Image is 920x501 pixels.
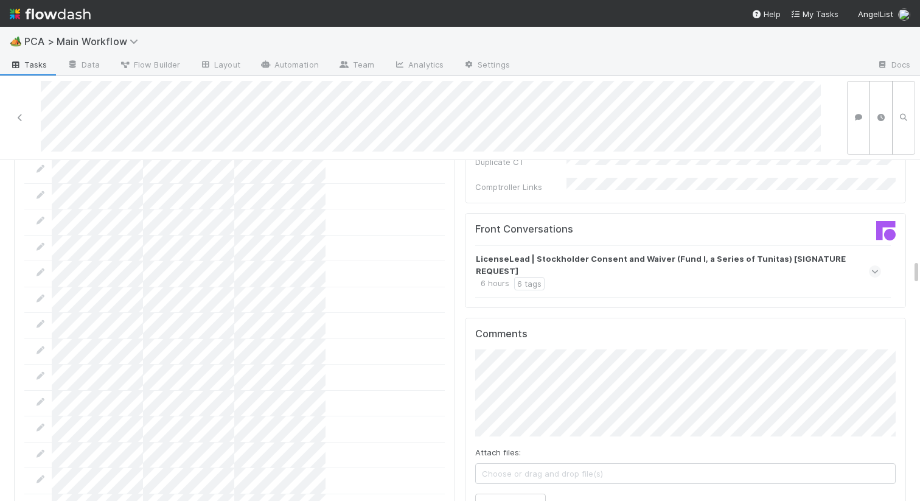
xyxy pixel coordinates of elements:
a: Settings [453,56,520,75]
span: 🏕️ [10,36,22,46]
span: AngelList [858,9,893,19]
a: Team [329,56,384,75]
h5: Comments [475,328,896,340]
span: My Tasks [790,9,838,19]
div: Help [751,8,781,20]
a: Automation [250,56,329,75]
div: 6 hours [481,277,509,290]
a: Flow Builder [110,56,190,75]
span: Flow Builder [119,58,180,71]
div: Comptroller Links [475,181,566,193]
img: front-logo-b4b721b83371efbadf0a.svg [876,221,896,240]
a: My Tasks [790,8,838,20]
div: 6 tags [514,277,545,290]
img: avatar_d89a0a80-047e-40c9-bdc2-a2d44e645fd3.png [898,9,910,21]
label: Attach files: [475,446,521,458]
div: Duplicate CT [475,156,566,168]
h5: Front Conversations [475,223,677,236]
img: logo-inverted-e16ddd16eac7371096b0.svg [10,4,91,24]
a: Analytics [384,56,453,75]
span: Tasks [10,58,47,71]
span: PCA > Main Workflow [24,35,144,47]
span: Choose or drag and drop file(s) [476,464,895,483]
a: Docs [867,56,920,75]
a: Data [57,56,110,75]
strong: LicenseLead | Stockholder Consent and Waiver (Fund I, a Series of Tunitas) [SIGNATURE REQUEST] [476,253,878,277]
a: Layout [190,56,250,75]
